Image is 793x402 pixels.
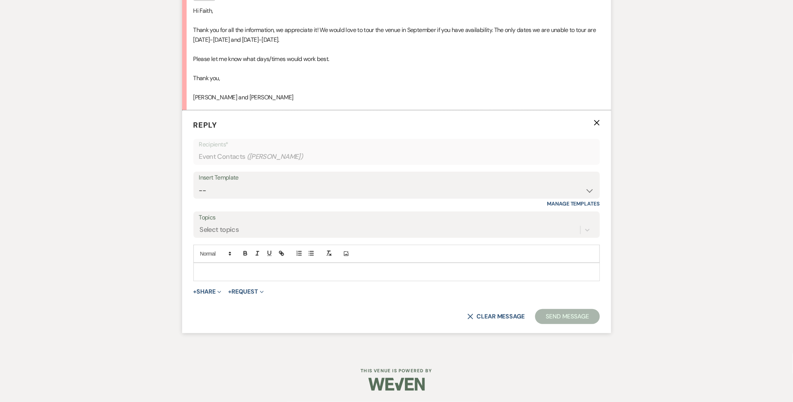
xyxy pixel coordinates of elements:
[200,225,239,235] div: Select topics
[199,212,594,223] label: Topics
[467,314,525,320] button: Clear message
[193,93,600,102] p: [PERSON_NAME] and [PERSON_NAME]
[193,6,600,16] p: Hi Faith,
[193,25,600,44] p: Thank you for all the information, we appreciate it! We would love to tour the venue in September...
[199,149,594,164] div: Event Contacts
[193,73,600,83] p: Thank you,
[547,200,600,207] a: Manage Templates
[199,172,594,183] div: Insert Template
[368,371,425,397] img: Weven Logo
[247,152,303,162] span: ( [PERSON_NAME] )
[228,289,231,295] span: +
[193,120,218,130] span: Reply
[228,289,264,295] button: Request
[199,140,594,149] p: Recipients*
[193,289,197,295] span: +
[535,309,600,324] button: Send Message
[193,289,222,295] button: Share
[193,54,600,64] p: Please let me know what days/times would work best.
